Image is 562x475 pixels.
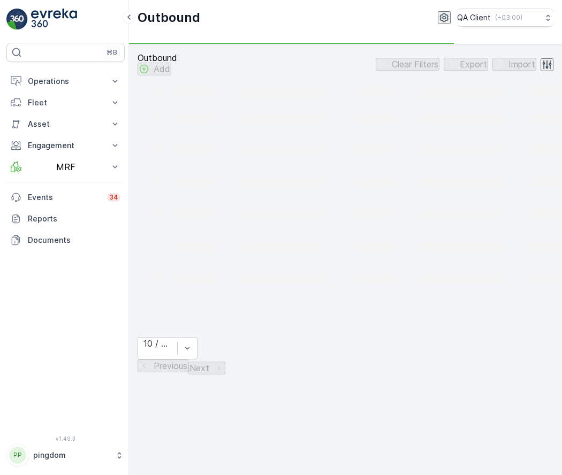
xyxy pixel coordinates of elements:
p: Export [460,59,487,69]
span: v 1.49.3 [6,435,125,442]
p: ⌘B [107,48,117,57]
p: Clear Filters [392,59,438,69]
p: Next [189,363,209,373]
p: ( +03:00 ) [495,13,522,22]
div: PP [9,447,26,464]
a: Events34 [6,187,125,208]
button: Fleet [6,92,125,113]
p: Operations [28,76,103,87]
button: Import [492,58,536,71]
a: Reports [6,208,125,229]
p: Fleet [28,97,103,108]
p: MRF [28,162,103,172]
button: QA Client(+03:00) [457,9,553,27]
img: logo_light-DOdMpM7g.png [31,9,77,30]
button: MRF [6,156,125,178]
div: 10 / Page [143,339,172,348]
button: Operations [6,71,125,92]
p: 34 [109,193,118,202]
p: Outbound [138,9,200,26]
p: QA Client [457,12,491,23]
button: PPpingdom [6,444,125,466]
button: Add [138,63,171,75]
p: pingdom [33,450,110,461]
p: Reports [28,213,120,224]
button: Previous [138,359,188,372]
p: Engagement [28,140,103,151]
p: Import [508,59,535,69]
button: Export [444,58,488,71]
p: Outbound [138,53,177,63]
img: logo [6,9,28,30]
button: Asset [6,113,125,135]
p: Previous [154,361,187,371]
p: Add [154,64,170,74]
button: Engagement [6,135,125,156]
p: Asset [28,119,103,129]
button: Clear Filters [376,58,439,71]
p: Events [28,192,101,203]
p: Documents [28,235,120,246]
a: Documents [6,229,125,251]
button: Next [188,362,225,374]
